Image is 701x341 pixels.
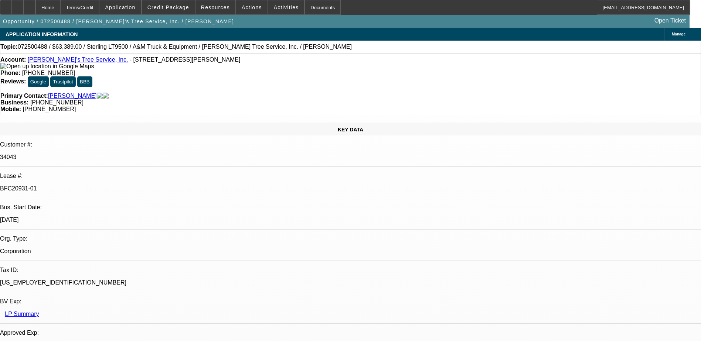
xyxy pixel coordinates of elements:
[0,63,94,69] a: View Google Maps
[142,0,195,14] button: Credit Package
[0,78,26,85] strong: Reviews:
[3,18,234,24] span: Opportunity / 072500488 / [PERSON_NAME]'s Tree Service, Inc. / [PERSON_NAME]
[268,0,304,14] button: Activities
[23,106,76,112] span: [PHONE_NUMBER]
[77,76,92,87] button: BBB
[28,56,128,63] a: [PERSON_NAME]'s Tree Service, Inc.
[0,44,18,50] strong: Topic:
[0,63,94,70] img: Open up location in Google Maps
[50,76,75,87] button: Trustpilot
[0,93,48,99] strong: Primary Contact:
[130,56,241,63] span: - [STREET_ADDRESS][PERSON_NAME]
[103,93,109,99] img: linkedin-icon.png
[28,76,49,87] button: Google
[0,56,26,63] strong: Account:
[672,32,685,36] span: Manage
[105,4,135,10] span: Application
[201,4,230,10] span: Resources
[18,44,352,50] span: 072500488 / $63,389.00 / Sterling LT9500 / A&M Truck & Equipment / [PERSON_NAME] Tree Service, In...
[99,0,141,14] button: Application
[30,99,84,106] span: [PHONE_NUMBER]
[147,4,189,10] span: Credit Package
[5,311,39,317] a: LP Summary
[48,93,97,99] a: [PERSON_NAME]
[274,4,299,10] span: Activities
[6,31,78,37] span: APPLICATION INFORMATION
[97,93,103,99] img: facebook-icon.png
[0,106,21,112] strong: Mobile:
[236,0,268,14] button: Actions
[195,0,235,14] button: Resources
[242,4,262,10] span: Actions
[0,99,28,106] strong: Business:
[0,70,20,76] strong: Phone:
[651,14,689,27] a: Open Ticket
[22,70,75,76] span: [PHONE_NUMBER]
[338,127,363,132] span: KEY DATA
